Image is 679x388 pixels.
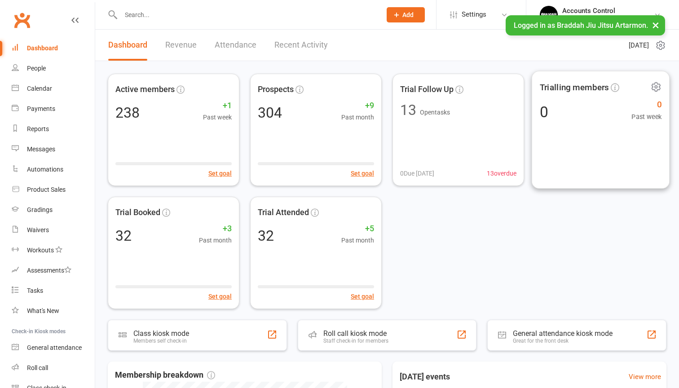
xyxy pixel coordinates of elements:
span: Past week [631,111,661,122]
button: Set goal [208,168,232,178]
a: Dashboard [108,30,147,61]
span: Settings [462,4,486,25]
a: Messages [12,139,95,159]
div: Automations [27,166,63,173]
div: Members self check-in [133,338,189,344]
span: +9 [341,99,374,112]
span: Trial Booked [115,206,160,219]
button: Set goal [351,168,374,178]
button: × [648,15,664,35]
div: Tasks [27,287,43,294]
span: Prospects [258,83,294,96]
span: 0 Due [DATE] [400,168,434,178]
button: Add [387,7,425,22]
div: Accounts Control [562,7,654,15]
div: Product Sales [27,186,66,193]
div: Roll call [27,364,48,371]
div: Class kiosk mode [133,329,189,338]
div: Workouts [27,247,54,254]
div: Roll call kiosk mode [323,329,388,338]
div: Waivers [27,226,49,234]
div: 238 [115,106,140,120]
div: Great for the front desk [513,338,613,344]
div: Staff check-in for members [323,338,388,344]
a: Attendance [215,30,256,61]
div: 13 [400,103,416,117]
div: 0 [540,104,548,119]
div: General attendance [27,344,82,351]
div: Gradings [27,206,53,213]
button: Set goal [351,291,374,301]
div: Reports [27,125,49,132]
input: Search... [118,9,375,21]
a: Waivers [12,220,95,240]
div: Messages [27,145,55,153]
a: Product Sales [12,180,95,200]
span: Past month [341,112,374,122]
div: [PERSON_NAME] Jitsu Artarmon [562,15,654,23]
span: Active members [115,83,175,96]
div: 32 [258,229,274,243]
span: Logged in as Braddah Jiu Jitsu Artarmon. [514,21,648,30]
a: Tasks [12,281,95,301]
h3: [DATE] events [392,369,457,385]
span: [DATE] [629,40,649,51]
div: Assessments [27,267,71,274]
a: Automations [12,159,95,180]
span: Past month [341,235,374,245]
span: 13 overdue [487,168,516,178]
span: Trial Follow Up [400,83,454,96]
span: 0 [631,98,661,111]
span: Trial Attended [258,206,309,219]
div: People [27,65,46,72]
div: What's New [27,307,59,314]
div: General attendance kiosk mode [513,329,613,338]
span: Trialling members [540,80,609,94]
span: +5 [341,222,374,235]
div: Dashboard [27,44,58,52]
a: Revenue [165,30,197,61]
div: Payments [27,105,55,112]
span: Past week [203,112,232,122]
a: Recent Activity [274,30,328,61]
span: +1 [203,99,232,112]
a: People [12,58,95,79]
img: thumb_image1701918351.png [540,6,558,24]
span: Past month [199,235,232,245]
div: 304 [258,106,282,120]
a: Payments [12,99,95,119]
a: Reports [12,119,95,139]
a: Clubworx [11,9,33,31]
a: What's New [12,301,95,321]
button: Set goal [208,291,232,301]
a: View more [629,371,661,382]
a: Dashboard [12,38,95,58]
a: Workouts [12,240,95,260]
span: Add [402,11,414,18]
a: General attendance kiosk mode [12,338,95,358]
span: Open tasks [420,109,450,116]
span: Membership breakdown [115,369,215,382]
a: Roll call [12,358,95,378]
a: Calendar [12,79,95,99]
a: Assessments [12,260,95,281]
div: 32 [115,229,132,243]
div: Calendar [27,85,52,92]
span: +3 [199,222,232,235]
a: Gradings [12,200,95,220]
